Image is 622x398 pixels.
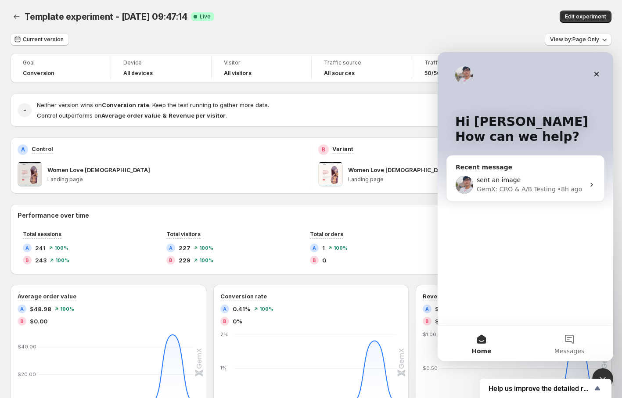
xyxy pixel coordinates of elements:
[199,245,213,251] span: 100 %
[220,365,227,371] text: 1%
[47,176,304,183] p: Landing page
[424,59,500,66] span: Traffic split
[37,112,227,119] span: Control outperforms on .
[18,371,36,377] text: $20.00
[224,59,299,66] span: Visitor
[318,162,343,186] img: Women Love Jesus
[20,319,24,324] h2: B
[169,258,173,263] h2: B
[18,344,36,350] text: $40.00
[25,11,187,22] span: Template experiment - [DATE] 09:47:14
[489,384,592,393] span: Help us improve the detailed report for A/B campaigns
[47,165,150,174] p: Women Love [DEMOGRAPHIC_DATA]
[223,319,227,324] h2: B
[423,331,436,337] text: $1.00
[60,306,74,312] span: 100 %
[23,106,26,115] h2: -
[179,244,191,252] span: 227
[123,59,199,66] span: Device
[54,245,68,251] span: 100 %
[123,70,153,77] h4: All devices
[220,331,228,337] text: 2%
[424,58,500,78] a: Traffic split50/50
[35,244,46,252] span: 241
[55,258,69,263] span: 100 %
[25,258,29,263] h2: B
[550,36,599,43] span: View by: Page Only
[425,319,429,324] h2: B
[30,305,51,313] span: $48.98
[223,306,227,312] h2: A
[224,58,299,78] a: VisitorAll visitors
[348,165,451,174] p: Women Love [DEMOGRAPHIC_DATA]
[224,70,252,77] h4: All visitors
[162,112,167,119] strong: &
[30,317,47,326] span: $0.00
[23,36,64,43] span: Current version
[23,58,98,78] a: GoalConversion
[21,146,25,153] h2: A
[259,306,273,312] span: 100 %
[565,13,606,20] span: Edit experiment
[592,368,613,389] iframe: Intercom live chat
[23,231,61,237] span: Total sessions
[169,245,173,251] h2: A
[310,231,343,237] span: Total orders
[438,52,613,361] iframe: Intercom live chat
[322,244,325,252] span: 1
[199,258,213,263] span: 100 %
[18,162,42,186] img: Women Love Jesus
[423,292,479,301] h3: Revenue per visitor
[166,231,201,237] span: Total visitors
[169,112,226,119] strong: Revenue per visitor
[332,144,353,153] p: Variant
[545,33,611,46] button: View by:Page Only
[313,245,316,251] h2: A
[425,306,429,312] h2: A
[179,256,191,265] span: 229
[32,144,53,153] p: Control
[324,70,355,77] h4: All sources
[324,59,399,66] span: Traffic source
[435,317,453,326] span: $0.00
[35,256,47,265] span: 243
[435,305,453,313] span: $0.22
[102,101,149,108] strong: Conversion rate
[489,383,603,394] button: Show survey - Help us improve the detailed report for A/B campaigns
[23,59,98,66] span: Goal
[322,256,326,265] span: 0
[322,146,325,153] h2: B
[334,245,348,251] span: 100 %
[348,176,604,183] p: Landing page
[101,112,161,119] strong: Average order value
[424,70,441,77] span: 50/50
[313,258,316,263] h2: B
[11,11,23,23] button: Back
[18,292,76,301] h3: Average order value
[233,305,251,313] span: 0.41%
[37,101,269,108] span: Neither version wins on . Keep the test running to gather more data.
[23,70,54,77] span: Conversion
[25,245,29,251] h2: A
[11,33,69,46] button: Current version
[20,306,24,312] h2: A
[220,292,267,301] h3: Conversion rate
[200,13,211,20] span: Live
[324,58,399,78] a: Traffic sourceAll sources
[423,365,438,371] text: $0.50
[18,211,604,220] h2: Performance over time
[560,11,611,23] button: Edit experiment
